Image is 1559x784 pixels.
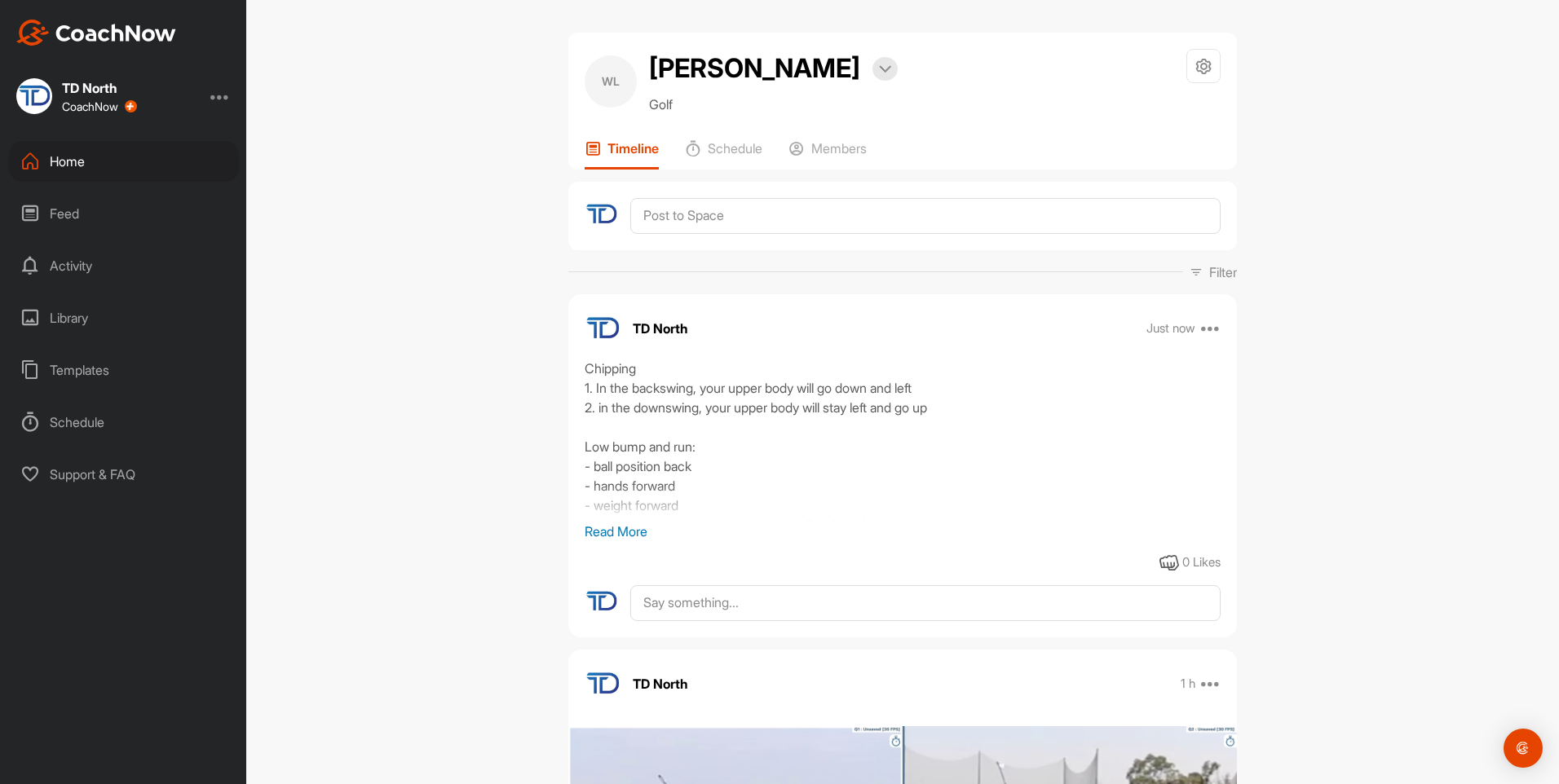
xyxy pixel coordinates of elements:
p: Schedule [708,140,762,156]
div: Home [9,141,239,182]
p: Timeline [607,140,659,156]
p: Members [811,140,867,156]
div: Open Intercom Messenger [1504,729,1543,768]
div: Library [9,297,239,338]
img: avatar [585,198,618,231]
div: TD North [62,81,137,95]
img: avatar [585,666,621,702]
div: Schedule [9,402,239,443]
div: Support & FAQ [9,454,239,495]
h2: [PERSON_NAME] [649,49,860,88]
div: Feed [9,193,239,234]
div: Chipping 1. In the backswing, your upper body will go down and left 2. in the downswing, your upp... [585,359,1221,522]
div: 0 Likes [1182,553,1221,572]
img: arrow-down [879,65,891,73]
p: Just now [1146,320,1195,337]
p: Read More [585,522,1221,541]
p: Filter [1209,262,1237,282]
img: square_a2c626d8416b12200a2ebc46ed2e55fa.jpg [16,78,52,114]
div: Templates [9,350,239,390]
p: 1 h [1181,676,1195,692]
div: WL [585,55,637,108]
img: CoachNow [16,20,176,46]
p: TD North [633,319,688,338]
p: Golf [649,95,898,114]
img: avatar [585,585,618,619]
img: avatar [585,311,621,346]
p: TD North [633,674,688,694]
div: Activity [9,245,239,286]
div: CoachNow [62,100,137,113]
